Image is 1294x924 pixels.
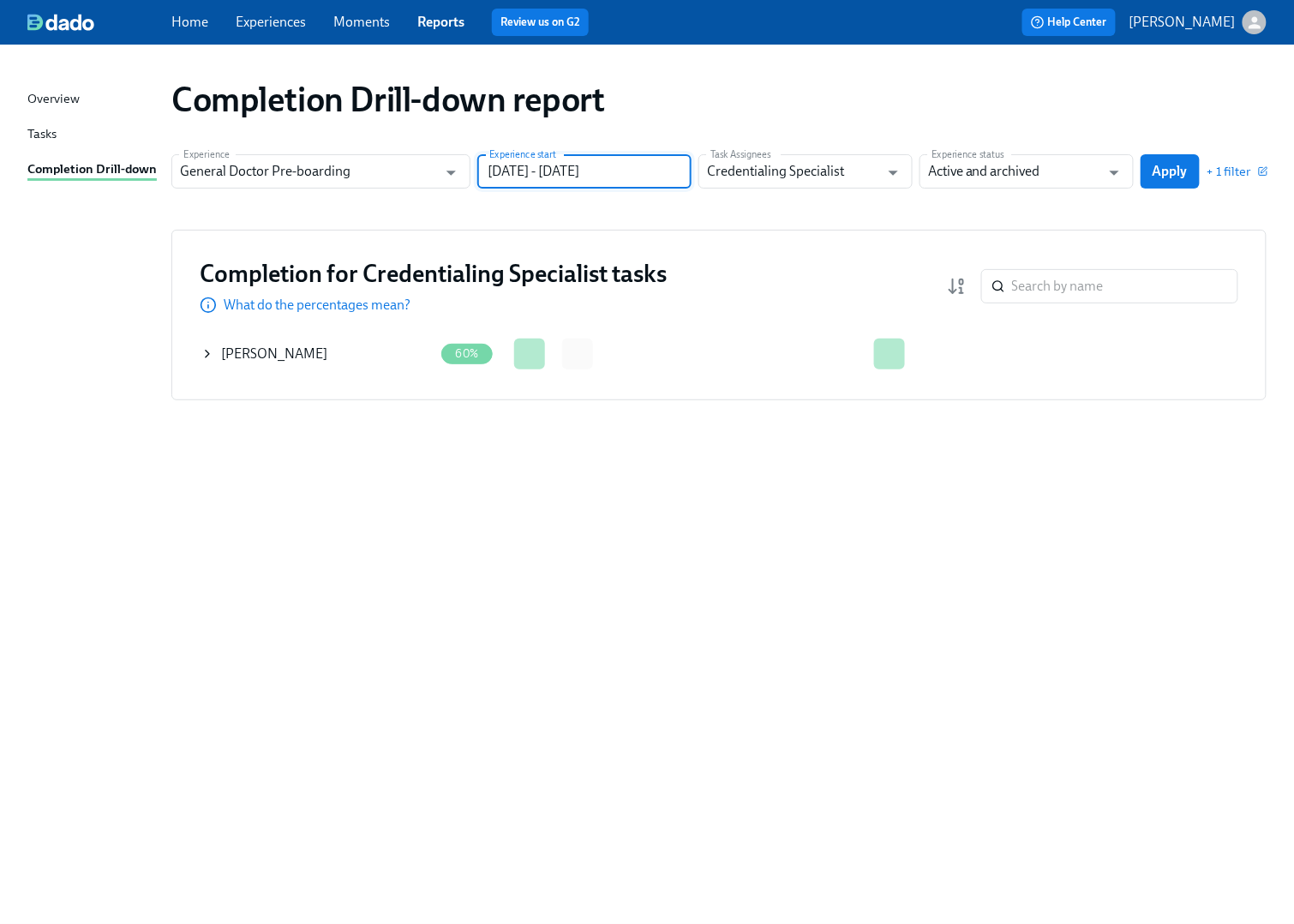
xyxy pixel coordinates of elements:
button: Apply [1141,154,1200,189]
span: 60% [446,347,489,360]
p: What do the percentages mean? [224,296,410,315]
button: Open [1101,159,1128,186]
button: Help Center [1022,9,1116,36]
a: Overview [27,89,158,111]
a: Experiences [236,14,306,30]
div: Completion Drill-down [27,159,157,181]
a: Review us on G2 [500,14,580,31]
img: dado [27,14,94,31]
div: Tasks [27,124,57,146]
a: Home [171,14,208,30]
input: Search by name [1012,269,1238,303]
a: Tasks [27,124,158,146]
button: Review us on G2 [492,9,589,36]
h3: Completion for Credentialing Specialist tasks [200,258,667,289]
span: Help Center [1031,14,1107,31]
button: Open [880,159,907,186]
p: [PERSON_NAME] [1129,13,1236,32]
button: Open [438,159,464,186]
a: Moments [333,14,390,30]
button: [PERSON_NAME] [1129,10,1267,34]
svg: Completion rate (low to high) [947,276,968,297]
a: dado [27,14,171,31]
h1: Completion Drill-down report [171,79,605,120]
span: [PERSON_NAME] [221,345,327,362]
a: Reports [417,14,464,30]
a: Completion Drill-down [27,159,158,181]
button: + 1 filter [1207,163,1267,180]
div: [PERSON_NAME] [201,337,434,371]
span: Apply [1153,163,1188,180]
div: Overview [27,89,80,111]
